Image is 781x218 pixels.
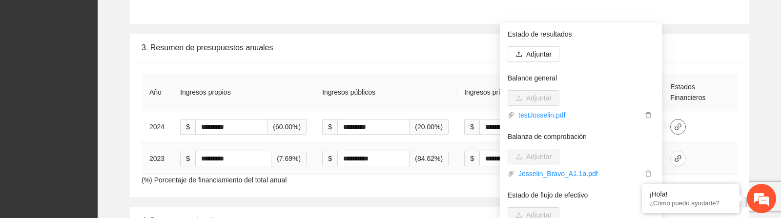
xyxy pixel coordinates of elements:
span: delete [643,170,654,177]
textarea: Escriba su mensaje y pulse “Intro” [5,129,186,163]
div: (%) Porcentaje de financiamiento del total anual [130,62,749,197]
span: link [671,123,685,131]
p: Balance general [508,73,654,83]
span: link [671,155,685,162]
span: $ [464,119,479,135]
span: uploadAdjuntar [508,153,559,160]
div: ¡Hola! [649,190,732,198]
p: Balanza de comprobación [508,131,654,142]
button: delete [642,110,654,120]
button: uploadAdjuntar [508,46,559,62]
span: (20.00%) [410,119,449,135]
span: $ [180,119,195,135]
span: $ [180,151,195,166]
th: Estados Financieros [662,74,737,111]
span: $ [322,151,337,166]
a: testJosselin.pdf [514,110,642,120]
p: Estado de flujo de efectivo [508,190,654,200]
p: Estado de resultados [508,29,654,40]
th: Ingresos propios [172,74,314,111]
span: delete [643,112,654,119]
span: uploadAdjuntar [508,50,559,58]
td: 2024 [142,111,172,143]
p: ¿Cómo puedo ayudarte? [649,199,732,207]
div: 3. Resumen de presupuestos anuales [142,34,737,61]
span: $ [322,119,337,135]
button: uploadAdjuntar [508,90,559,106]
a: Josselin_Bravo_A1.1a.pdf [514,168,642,179]
span: paper-clip [508,170,514,177]
div: Chatee con nosotros ahora [51,50,164,62]
span: paper-clip [508,112,514,119]
button: delete [642,168,654,179]
span: Adjuntar [526,49,552,59]
span: $ [464,151,479,166]
div: Minimizar ventana de chat en vivo [160,5,184,28]
span: upload [515,51,522,59]
th: Ingresos públicos [314,74,456,111]
button: uploadAdjuntar [508,149,559,164]
th: Año [142,74,172,111]
button: link [670,119,686,135]
span: (84.62%) [410,151,449,166]
button: link [670,151,686,166]
span: uploadAdjuntar [508,94,559,102]
span: Estamos en línea. [57,61,135,160]
td: 2023 [142,143,172,175]
span: (7.69%) [271,151,307,166]
th: Ingresos privados [456,74,598,111]
span: (60.00%) [267,119,307,135]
